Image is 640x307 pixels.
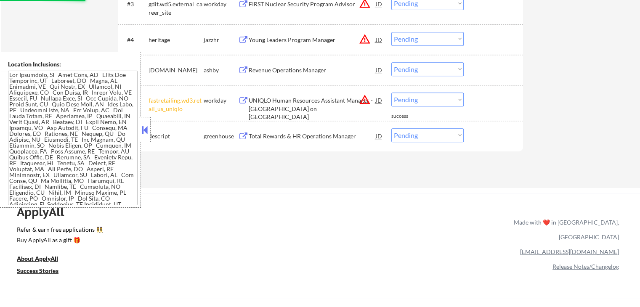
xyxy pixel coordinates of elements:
div: JD [375,32,383,47]
div: JD [375,128,383,143]
div: heritage [149,36,204,44]
a: Success Stories [17,266,70,277]
div: ApplyAll [17,205,74,219]
u: About ApplyAll [17,255,58,262]
button: warning_amber [359,33,371,45]
div: ashby [204,66,238,74]
button: warning_amber [359,94,371,106]
div: Location Inclusions: [8,60,138,69]
a: [EMAIL_ADDRESS][DOMAIN_NAME] [520,248,619,255]
div: descript [149,132,204,140]
a: Release Notes/Changelog [552,263,619,270]
div: Revenue Operations Manager [249,66,376,74]
div: JD [375,62,383,77]
div: JD [375,93,383,108]
div: [DOMAIN_NAME] [149,66,204,74]
div: fastretailing.wd3.retail_us_uniqlo [149,96,204,113]
div: Young Leaders Program Manager [249,36,376,44]
u: Success Stories [17,267,58,274]
div: success [391,113,425,120]
a: Buy ApplyAll as a gift 🎁 [17,236,101,246]
div: Buy ApplyAll as a gift 🎁 [17,237,101,243]
div: Made with ❤️ in [GEOGRAPHIC_DATA], [GEOGRAPHIC_DATA] [510,215,619,244]
a: About ApplyAll [17,254,70,265]
div: jazzhr [204,36,238,44]
div: greenhouse [204,132,238,140]
div: UNIQLO Human Resources Assistant Manager - [GEOGRAPHIC_DATA] on [GEOGRAPHIC_DATA] [249,96,376,121]
a: Refer & earn free applications 👯‍♀️ [17,227,338,236]
div: #4 [127,36,142,44]
div: Total Rewards & HR Operations Manager [249,132,376,140]
div: workday [204,96,238,105]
